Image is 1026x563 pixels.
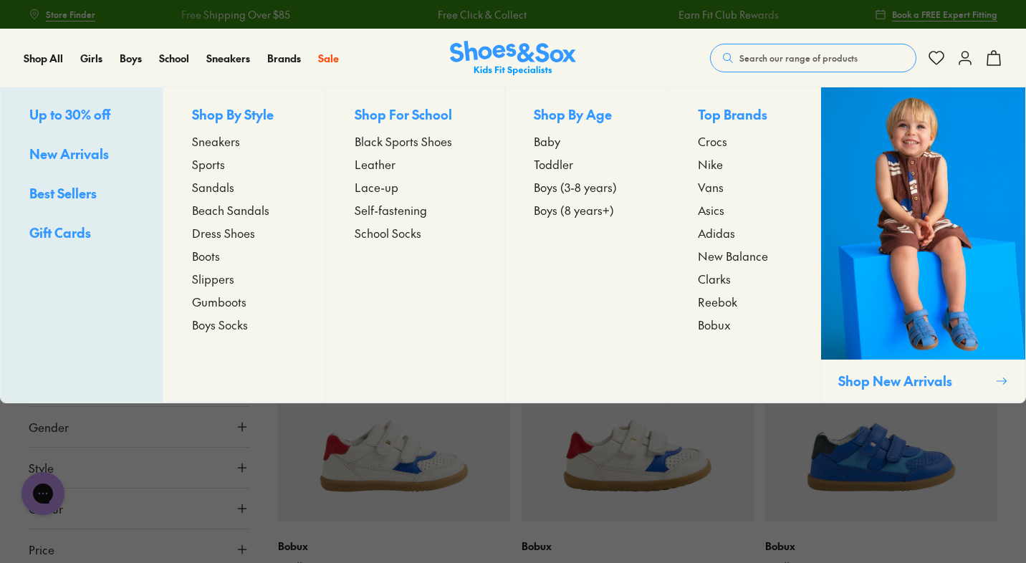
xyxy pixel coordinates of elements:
[206,51,250,66] a: Sneakers
[192,105,297,127] p: Shop By Style
[355,155,395,173] span: Leather
[29,145,109,163] span: New Arrivals
[29,223,91,241] span: Gift Cards
[192,316,248,333] span: Boys Socks
[698,178,724,196] span: Vans
[534,201,614,218] span: Boys (8 years+)
[679,7,779,22] a: Earn Fit Club Rewards
[534,201,641,218] a: Boys (8 years+)
[698,155,723,173] span: Nike
[192,270,234,287] span: Slippers
[192,293,246,310] span: Gumboots
[29,105,134,127] a: Up to 30% off
[698,316,792,333] a: Bobux
[355,178,398,196] span: Lace-up
[29,489,249,529] button: Colour
[355,178,476,196] a: Lace-up
[192,178,234,196] span: Sandals
[698,201,724,218] span: Asics
[892,8,997,21] span: Book a FREE Expert Fitting
[192,224,297,241] a: Dress Shoes
[192,178,297,196] a: Sandals
[120,51,142,65] span: Boys
[698,293,792,310] a: Reebok
[522,289,754,521] a: 30% off 3, 25% off 2, 20% off 1
[29,541,54,558] span: Price
[438,7,527,22] a: Free Click & Collect
[29,183,134,206] a: Best Sellers
[120,51,142,66] a: Boys
[355,224,476,241] a: School Socks
[355,224,421,241] span: School Socks
[159,51,189,65] span: School
[267,51,301,65] span: Brands
[698,155,792,173] a: Nike
[46,8,95,21] span: Store Finder
[820,87,1025,403] a: Shop New Arrivals
[698,247,768,264] span: New Balance
[206,51,250,65] span: Sneakers
[534,178,641,196] a: Boys (3-8 years)
[192,155,225,173] span: Sports
[698,178,792,196] a: Vans
[29,448,249,488] button: Style
[838,371,989,390] p: Shop New Arrivals
[29,418,69,436] span: Gender
[698,224,792,241] a: Adidas
[698,270,731,287] span: Clarks
[24,51,63,66] a: Shop All
[29,459,54,476] span: Style
[192,316,297,333] a: Boys Socks
[278,539,510,554] p: Bobux
[318,51,339,65] span: Sale
[450,41,576,76] a: Shoes & Sox
[534,133,641,150] a: Baby
[192,293,297,310] a: Gumboots
[534,133,560,150] span: Baby
[192,224,255,241] span: Dress Shoes
[765,289,997,521] a: 30% off 3, 25% off 2, 20% off 1
[192,155,297,173] a: Sports
[192,247,220,264] span: Boots
[29,184,97,202] span: Best Sellers
[192,201,297,218] a: Beach Sandals
[29,105,110,123] span: Up to 30% off
[318,51,339,66] a: Sale
[698,224,735,241] span: Adidas
[534,105,641,127] p: Shop By Age
[29,407,249,447] button: Gender
[450,41,576,76] img: SNS_Logo_Responsive.svg
[192,201,269,218] span: Beach Sandals
[698,133,792,150] a: Crocs
[29,144,134,166] a: New Arrivals
[698,293,737,310] span: Reebok
[698,316,731,333] span: Bobux
[355,133,476,150] a: Black Sports Shoes
[698,105,792,127] p: Top Brands
[24,51,63,65] span: Shop All
[698,201,792,218] a: Asics
[765,539,997,554] p: Bobux
[192,270,297,287] a: Slippers
[698,133,727,150] span: Crocs
[29,1,95,27] a: Store Finder
[698,247,792,264] a: New Balance
[192,247,297,264] a: Boots
[355,133,452,150] span: Black Sports Shoes
[278,289,510,521] a: 30% off 3, 25% off 2, 20% off 1
[355,105,476,127] p: Shop For School
[14,467,72,520] iframe: Gorgias live chat messenger
[534,178,617,196] span: Boys (3-8 years)
[29,223,134,245] a: Gift Cards
[534,155,641,173] a: Toddler
[355,155,476,173] a: Leather
[159,51,189,66] a: School
[192,133,240,150] span: Sneakers
[267,51,301,66] a: Brands
[534,155,573,173] span: Toddler
[181,7,290,22] a: Free Shipping Over $85
[192,133,297,150] a: Sneakers
[522,539,754,554] p: Bobux
[739,52,858,64] span: Search our range of products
